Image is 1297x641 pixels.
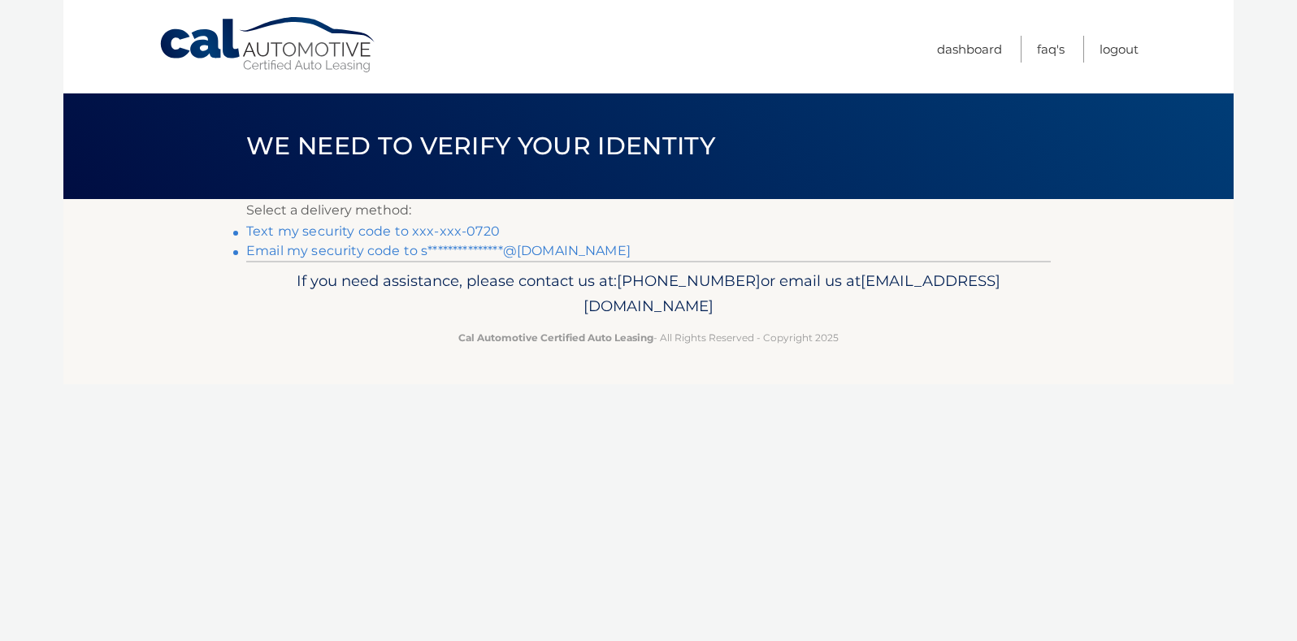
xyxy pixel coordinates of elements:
a: Text my security code to xxx-xxx-0720 [246,223,500,239]
p: If you need assistance, please contact us at: or email us at [257,268,1040,320]
span: [PHONE_NUMBER] [617,271,761,290]
p: Select a delivery method: [246,199,1051,222]
p: - All Rights Reserved - Copyright 2025 [257,329,1040,346]
a: Cal Automotive [158,16,378,74]
span: We need to verify your identity [246,131,715,161]
a: Dashboard [937,36,1002,63]
a: Logout [1100,36,1139,63]
a: FAQ's [1037,36,1065,63]
strong: Cal Automotive Certified Auto Leasing [458,331,653,344]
